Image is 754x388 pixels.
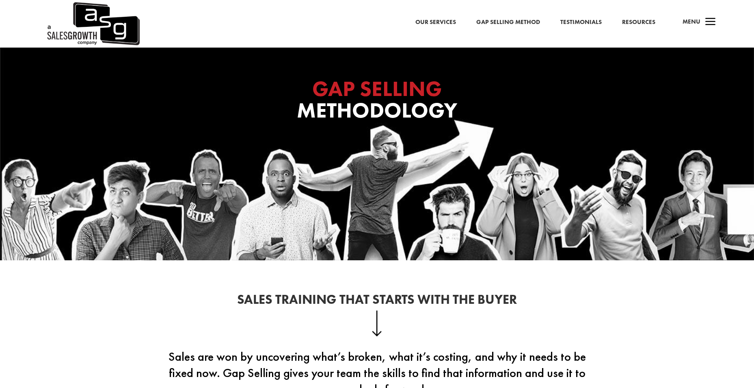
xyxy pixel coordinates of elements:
h2: Sales Training That Starts With the Buyer [158,293,596,310]
a: Gap Selling Method [476,17,540,28]
a: Testimonials [560,17,602,28]
span: Menu [683,17,700,26]
a: Our Services [415,17,456,28]
img: down-arrow [372,310,382,336]
h1: Methodology [215,78,540,125]
a: Resources [622,17,655,28]
span: GAP SELLING [312,75,442,102]
span: a [702,14,719,31]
